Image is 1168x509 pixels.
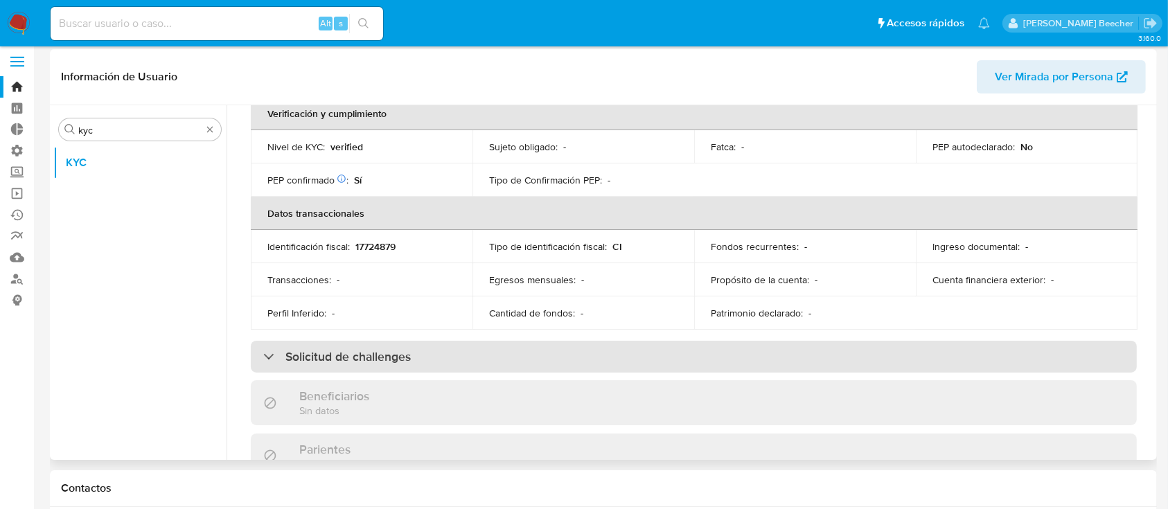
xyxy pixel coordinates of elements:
[581,274,584,286] p: -
[608,174,610,186] p: -
[349,14,378,33] button: search-icon
[51,15,383,33] input: Buscar usuario o caso...
[741,141,744,153] p: -
[995,60,1113,93] span: Ver Mirada por Persona
[1143,16,1158,30] a: Salir
[320,17,331,30] span: Alt
[489,274,576,286] p: Egresos mensuales :
[53,146,227,179] button: KYC
[78,124,202,136] input: Buscar
[932,141,1015,153] p: PEP autodeclarado :
[61,70,177,84] h1: Información de Usuario
[330,141,363,153] p: verified
[299,457,351,470] p: Sin datos
[354,174,362,186] p: Sí
[711,274,809,286] p: Propósito de la cuenta :
[61,481,1146,495] h1: Contactos
[267,174,348,186] p: PEP confirmado :
[267,307,326,319] p: Perfil Inferido :
[337,274,339,286] p: -
[489,307,575,319] p: Cantidad de fondos :
[1025,240,1028,253] p: -
[1020,141,1033,153] p: No
[355,240,396,253] p: 17724879
[332,307,335,319] p: -
[563,141,566,153] p: -
[804,240,807,253] p: -
[251,197,1138,230] th: Datos transaccionales
[267,141,325,153] p: Nivel de KYC :
[1023,17,1138,30] p: camila.tresguerres@mercadolibre.com
[204,124,215,135] button: Borrar
[932,274,1045,286] p: Cuenta financiera exterior :
[612,240,622,253] p: CI
[267,240,350,253] p: Identificación fiscal :
[64,124,76,135] button: Buscar
[489,141,558,153] p: Sujeto obligado :
[299,404,369,417] p: Sin datos
[711,141,736,153] p: Fatca :
[285,349,411,364] h3: Solicitud de challenges
[932,240,1020,253] p: Ingreso documental :
[977,60,1146,93] button: Ver Mirada por Persona
[711,240,799,253] p: Fondos recurrentes :
[299,442,351,457] h3: Parientes
[339,17,343,30] span: s
[251,97,1138,130] th: Verificación y cumplimiento
[251,434,1137,479] div: ParientesSin datos
[299,389,369,404] h3: Beneficiarios
[978,17,990,29] a: Notificaciones
[815,274,817,286] p: -
[887,16,964,30] span: Accesos rápidos
[267,274,331,286] p: Transacciones :
[251,341,1137,373] div: Solicitud de challenges
[489,240,607,253] p: Tipo de identificación fiscal :
[581,307,583,319] p: -
[808,307,811,319] p: -
[251,380,1137,425] div: BeneficiariosSin datos
[489,174,602,186] p: Tipo de Confirmación PEP :
[711,307,803,319] p: Patrimonio declarado :
[1051,274,1054,286] p: -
